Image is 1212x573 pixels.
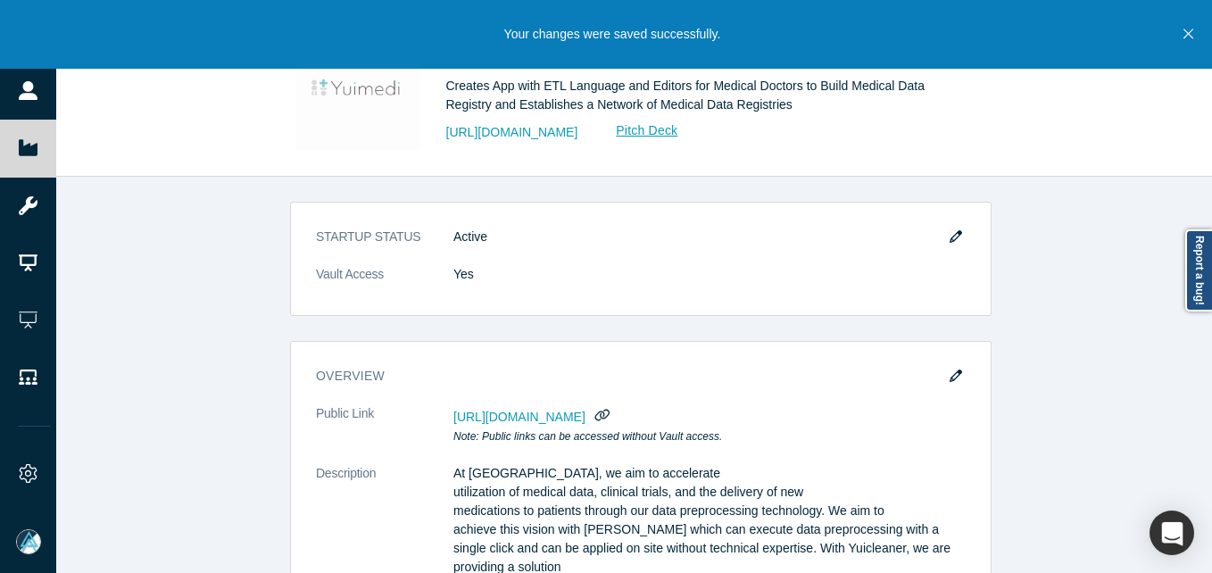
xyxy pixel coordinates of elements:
dt: STARTUP STATUS [316,228,453,265]
dd: Active [453,228,966,246]
h3: overview [316,367,941,386]
img: Yuimedi's Logo [296,26,421,151]
dd: Yes [453,265,966,284]
span: Public Link [316,404,374,423]
dt: Vault Access [316,265,453,303]
a: Report a bug! [1185,229,1212,311]
a: [URL][DOMAIN_NAME] [446,123,578,142]
img: Mia Scott's Account [16,529,41,554]
span: [URL][DOMAIN_NAME] [453,410,585,424]
p: Your changes were saved successfully. [504,25,721,44]
em: Note: Public links can be accessed without Vault access. [453,430,722,443]
a: Pitch Deck [596,120,678,141]
div: Creates App with ETL Language and Editors for Medical Doctors to Build Medical Data Registry and ... [446,77,946,114]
